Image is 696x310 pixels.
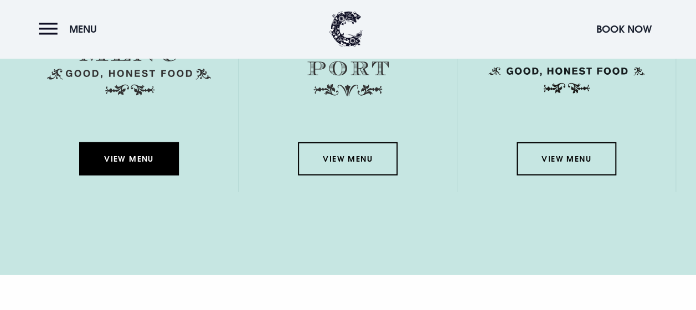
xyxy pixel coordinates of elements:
[517,142,616,175] a: View Menu
[657,45,668,61] div: Next slide
[329,11,363,47] img: Clandeboye Lodge
[591,17,657,41] button: Book Now
[69,23,97,35] span: Menu
[79,142,179,175] a: View Menu
[39,17,102,41] button: Menu
[298,142,398,175] a: View Menu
